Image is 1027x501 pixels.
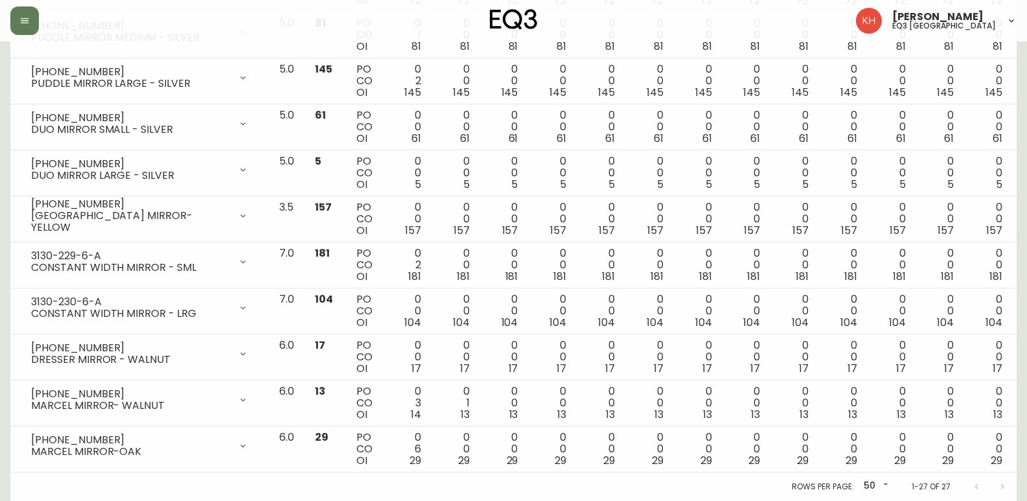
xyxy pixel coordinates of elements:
[975,340,1002,375] div: 0 0
[460,131,470,146] span: 61
[315,292,333,307] span: 104
[747,269,760,284] span: 181
[654,131,664,146] span: 61
[829,248,857,283] div: 0 0
[21,64,259,92] div: [PHONE_NUMBER]PUDDLE MIRROR LARGE - SILVER
[587,64,615,99] div: 0 0
[31,170,230,181] div: DUO MIRROR LARGE - SILVER
[356,248,373,283] div: PO CO
[647,85,664,100] span: 145
[442,110,470,145] div: 0 0
[442,386,470,421] div: 0 1
[702,39,712,54] span: 81
[356,64,373,99] div: PO CO
[31,112,230,124] div: [PHONE_NUMBER]
[792,85,809,100] span: 145
[829,110,857,145] div: 0 0
[636,110,664,145] div: 0 0
[944,39,954,54] span: 81
[356,39,367,54] span: OI
[699,269,712,284] span: 181
[986,85,1002,100] span: 145
[557,131,566,146] span: 61
[490,386,518,421] div: 0 0
[411,361,421,376] span: 17
[781,110,809,145] div: 0 0
[453,85,470,100] span: 145
[509,39,518,54] span: 81
[927,156,954,191] div: 0 0
[461,407,470,422] span: 13
[509,407,518,422] span: 13
[31,158,230,170] div: [PHONE_NUMBER]
[796,269,809,284] span: 181
[654,361,664,376] span: 17
[684,386,712,421] div: 0 0
[695,315,712,330] span: 104
[732,64,760,99] div: 0 0
[315,154,321,169] span: 5
[975,294,1002,329] div: 0 0
[315,384,325,399] span: 13
[587,432,615,467] div: 0 0
[993,407,1002,422] span: 13
[393,432,421,467] div: 0 6
[878,294,906,329] div: 0 0
[490,156,518,191] div: 0 0
[732,386,760,421] div: 0 0
[750,39,760,54] span: 81
[509,361,518,376] span: 17
[750,361,760,376] span: 17
[31,308,230,320] div: CONSTANT WIDTH MIRROR - LRG
[31,342,230,354] div: [PHONE_NUMBER]
[442,340,470,375] div: 0 0
[269,334,305,380] td: 6.0
[800,407,809,422] span: 13
[878,156,906,191] div: 0 0
[754,177,760,192] span: 5
[986,315,1002,330] span: 104
[315,430,329,445] span: 29
[356,202,373,237] div: PO CO
[269,242,305,288] td: 7.0
[538,294,566,329] div: 0 0
[269,58,305,104] td: 5.0
[702,131,712,146] span: 61
[315,246,330,261] span: 181
[781,156,809,191] div: 0 0
[938,223,954,238] span: 157
[549,85,566,100] span: 145
[684,202,712,237] div: 0 0
[31,262,230,274] div: CONSTANT WIDTH MIRROR - SML
[647,223,664,238] span: 157
[490,432,518,467] div: 0 0
[454,223,470,238] span: 157
[550,223,566,238] span: 157
[896,361,906,376] span: 17
[605,131,615,146] span: 61
[356,131,367,146] span: OI
[442,156,470,191] div: 0 0
[684,432,712,467] div: 0 0
[490,110,518,145] div: 0 0
[31,78,230,89] div: PUDDLE MIRROR LARGE - SILVER
[411,131,421,146] span: 61
[490,294,518,329] div: 0 0
[393,294,421,329] div: 0 0
[927,340,954,375] div: 0 0
[892,22,996,30] h5: eq3 [GEOGRAPHIC_DATA]
[878,340,906,375] div: 0 0
[996,177,1002,192] span: 5
[460,39,470,54] span: 81
[802,177,809,192] span: 5
[975,64,1002,99] div: 0 0
[463,177,470,192] span: 5
[781,294,809,329] div: 0 0
[587,248,615,283] div: 0 0
[605,39,615,54] span: 81
[490,9,538,30] img: logo
[21,340,259,368] div: [PHONE_NUMBER]DRESSER MIRROR - WALNUT
[743,315,760,330] span: 104
[31,400,230,412] div: MARCEL MIRROR- WALNUT
[941,269,954,284] span: 181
